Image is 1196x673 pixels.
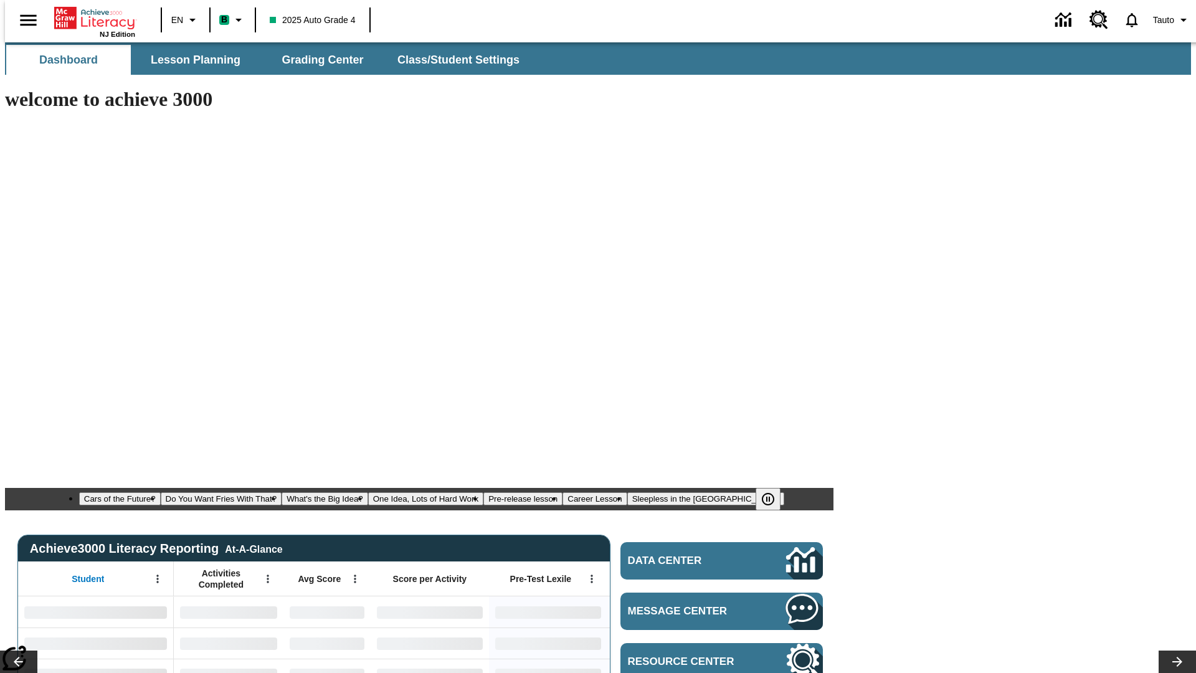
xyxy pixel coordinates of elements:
[260,45,385,75] button: Grading Center
[628,555,744,567] span: Data Center
[270,14,356,27] span: 2025 Auto Grade 4
[628,656,749,668] span: Resource Center
[483,492,562,505] button: Slide 5 Pre-release lesson
[5,45,531,75] div: SubNavbar
[298,573,341,585] span: Avg Score
[368,492,483,505] button: Slide 4 One Idea, Lots of Hard Work
[174,596,283,628] div: No Data,
[54,6,135,31] a: Home
[387,45,529,75] button: Class/Student Settings
[54,4,135,38] div: Home
[166,9,206,31] button: Language: EN, Select a language
[174,628,283,659] div: No Data,
[346,570,364,588] button: Open Menu
[562,492,627,505] button: Slide 6 Career Lesson
[282,53,363,67] span: Grading Center
[79,492,161,505] button: Slide 1 Cars of the Future?
[510,573,572,585] span: Pre-Test Lexile
[221,12,227,27] span: B
[214,9,251,31] button: Boost Class color is mint green. Change class color
[1116,4,1148,36] a: Notifications
[283,628,371,659] div: No Data,
[171,14,183,27] span: EN
[620,542,823,580] a: Data Center
[72,573,104,585] span: Student
[1159,651,1196,673] button: Lesson carousel, Next
[5,88,833,111] h1: welcome to achieve 3000
[282,492,368,505] button: Slide 3 What's the Big Idea?
[628,605,749,618] span: Message Center
[397,53,520,67] span: Class/Student Settings
[100,31,135,38] span: NJ Edition
[30,542,283,556] span: Achieve3000 Literacy Reporting
[582,570,601,588] button: Open Menu
[10,2,47,39] button: Open side menu
[225,542,282,555] div: At-A-Glance
[133,45,258,75] button: Lesson Planning
[1148,9,1196,31] button: Profile/Settings
[6,45,131,75] button: Dashboard
[148,570,167,588] button: Open Menu
[620,593,823,630] a: Message Center
[161,492,282,505] button: Slide 2 Do You Want Fries With That?
[756,488,781,510] button: Pause
[5,42,1191,75] div: SubNavbar
[627,492,785,505] button: Slide 7 Sleepless in the Animal Kingdom
[180,568,262,590] span: Activities Completed
[39,53,98,67] span: Dashboard
[1153,14,1174,27] span: Tauto
[283,596,371,628] div: No Data,
[1082,3,1116,37] a: Resource Center, Will open in new tab
[393,573,467,585] span: Score per Activity
[151,53,240,67] span: Lesson Planning
[1048,3,1082,37] a: Data Center
[259,570,277,588] button: Open Menu
[756,488,793,510] div: Pause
